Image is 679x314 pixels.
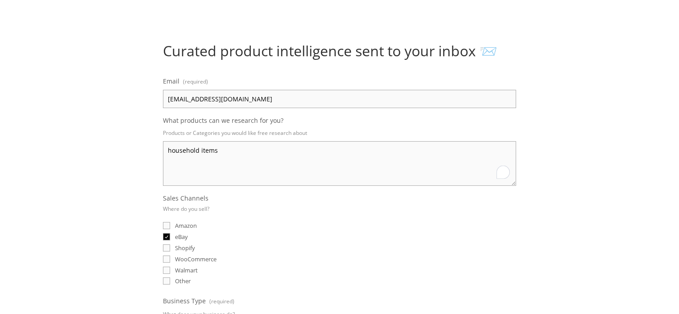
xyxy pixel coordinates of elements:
[163,194,208,202] span: Sales Channels
[163,297,206,305] span: Business Type
[209,295,234,308] span: (required)
[163,202,209,215] p: Where do you sell?
[163,267,170,274] input: Walmart
[183,75,208,88] span: (required)
[163,42,516,59] h1: Curated product intelligence sent to your inbox 📨
[163,277,170,285] input: Other
[175,277,191,285] span: Other
[175,233,188,241] span: eBay
[163,222,170,229] input: Amazon
[163,141,516,186] textarea: To enrich screen reader interactions, please activate Accessibility in Grammarly extension settings
[163,126,516,139] p: Products or Categories you would like free research about
[163,116,283,125] span: What products can we research for you?
[175,244,195,252] span: Shopify
[163,255,170,263] input: WooCommerce
[163,77,179,85] span: Email
[175,266,198,274] span: Walmart
[163,244,170,251] input: Shopify
[175,222,197,230] span: Amazon
[175,255,217,263] span: WooCommerce
[163,233,170,240] input: eBay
